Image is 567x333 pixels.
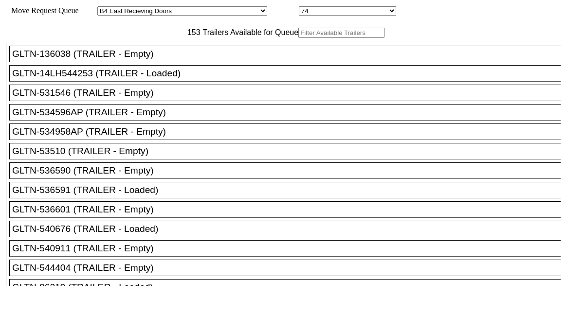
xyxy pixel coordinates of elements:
[12,263,567,273] div: GLTN-544404 (TRAILER - Empty)
[269,6,297,15] span: Location
[12,224,567,234] div: GLTN-540676 (TRAILER - Loaded)
[183,28,201,36] span: 153
[201,28,299,36] span: Trailers Available for Queue
[12,107,567,118] div: GLTN-534596AP (TRAILER - Empty)
[80,6,95,15] span: Area
[12,185,567,195] div: GLTN-536591 (TRAILER - Loaded)
[12,165,567,176] div: GLTN-536590 (TRAILER - Empty)
[6,6,79,15] span: Move Request Queue
[12,204,567,215] div: GLTN-536601 (TRAILER - Empty)
[12,282,567,293] div: GLTN-96219 (TRAILER - Loaded)
[12,146,567,157] div: GLTN-53510 (TRAILER - Empty)
[12,88,567,98] div: GLTN-531546 (TRAILER - Empty)
[12,126,567,137] div: GLTN-534958AP (TRAILER - Empty)
[12,68,567,79] div: GLTN-14LH544253 (TRAILER - Loaded)
[12,243,567,254] div: GLTN-540911 (TRAILER - Empty)
[298,28,384,38] input: Filter Available Trailers
[12,49,567,59] div: GLTN-136038 (TRAILER - Empty)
